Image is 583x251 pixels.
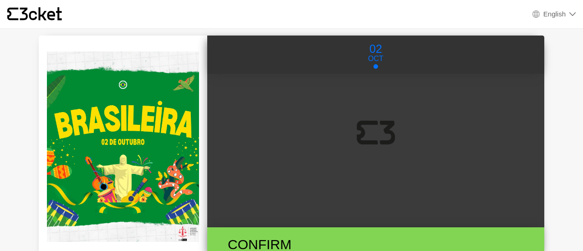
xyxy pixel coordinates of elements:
[368,41,384,58] p: 02
[47,51,199,242] img: 96531dda3d634d17aea5d9ed72761847.webp
[7,8,18,20] g: {' '}
[368,53,384,64] p: Oct
[358,40,393,69] button: 02 Oct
